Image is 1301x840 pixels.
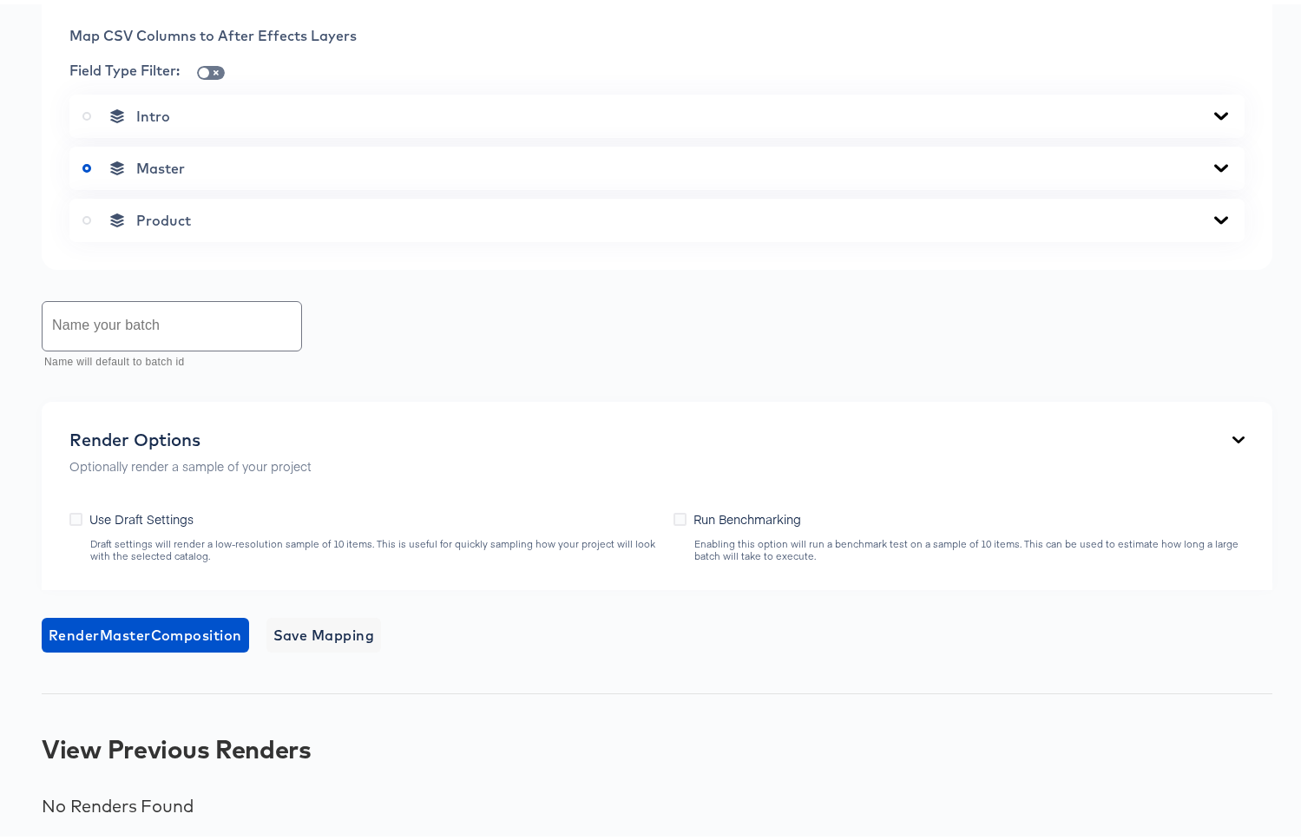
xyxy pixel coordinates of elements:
[136,155,185,173] span: Master
[136,103,170,121] span: Intro
[693,506,801,523] span: Run Benchmarking
[69,23,357,40] span: Map CSV Columns to After Effects Layers
[42,614,249,648] button: RenderMasterComposition
[42,731,1272,758] div: View Previous Renders
[44,350,290,367] p: Name will default to batch id
[266,614,382,648] button: Save Mapping
[89,534,656,558] div: Draft settings will render a low-resolution sample of 10 items. This is useful for quickly sampli...
[69,425,312,446] div: Render Options
[49,619,242,643] span: Render Master Composition
[693,534,1245,558] div: Enabling this option will run a benchmark test on a sample of 10 items. This can be used to estim...
[42,791,1272,812] div: No Renders Found
[136,207,191,225] span: Product
[89,506,194,523] span: Use Draft Settings
[273,619,375,643] span: Save Mapping
[69,57,180,75] span: Field Type Filter:
[69,453,312,470] p: Optionally render a sample of your project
